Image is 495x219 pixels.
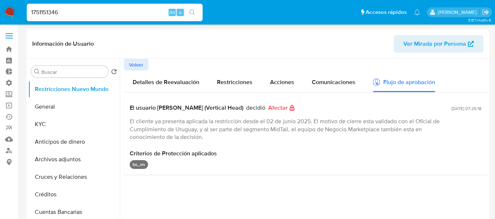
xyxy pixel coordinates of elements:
[27,8,203,17] input: Buscar usuario o caso...
[366,8,407,16] span: Accesos rápidos
[414,9,420,15] a: Notificaciones
[482,8,490,16] a: Salir
[28,80,120,98] button: Restricciones Nuevo Mundo
[169,9,175,16] span: Alt
[28,151,120,168] button: Archivos adjuntos
[28,186,120,203] button: Créditos
[394,35,483,53] button: Ver Mirada por Persona
[34,69,40,75] button: Buscar
[438,9,479,16] p: zoe.breuer@mercadolibre.com
[41,69,105,75] input: Buscar
[28,98,120,116] button: General
[185,7,200,18] button: search-icon
[28,168,120,186] button: Cruces y Relaciones
[179,9,181,16] span: s
[403,35,466,53] span: Ver Mirada por Persona
[28,116,120,133] button: KYC
[32,40,94,48] h1: Información de Usuario
[111,69,117,77] button: Volver al orden por defecto
[28,133,120,151] button: Anticipos de dinero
